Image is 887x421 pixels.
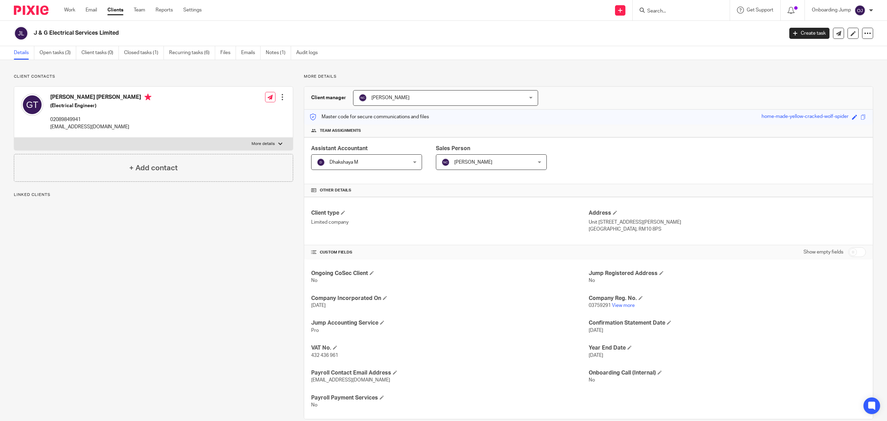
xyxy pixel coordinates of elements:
[311,378,390,383] span: [EMAIL_ADDRESS][DOMAIN_NAME]
[589,278,595,283] span: No
[39,46,76,60] a: Open tasks (3)
[589,378,595,383] span: No
[589,209,866,217] h4: Address
[14,6,49,15] img: Pixie
[311,328,319,333] span: Pro
[589,344,866,352] h4: Year End Date
[589,328,603,333] span: [DATE]
[311,219,588,226] p: Limited company
[107,7,123,14] a: Clients
[589,270,866,277] h4: Jump Registered Address
[220,46,236,60] a: Files
[129,163,178,173] h4: + Add contact
[64,7,75,14] a: Work
[252,141,275,147] p: More details
[311,369,588,377] h4: Payroll Contact Email Address
[647,8,709,15] input: Search
[21,94,43,116] img: svg%3E
[296,46,323,60] a: Audit logs
[266,46,291,60] a: Notes (1)
[34,29,630,37] h2: J & G Electrical Services Limited
[311,94,346,101] h3: Client manager
[589,303,611,308] span: 03759291
[311,270,588,277] h4: Ongoing CoSec Client
[589,295,866,302] h4: Company Reg. No.
[311,146,368,151] span: Assistant Accountant
[86,7,97,14] a: Email
[169,46,215,60] a: Recurring tasks (6)
[14,26,28,41] img: svg%3E
[762,113,849,121] div: home-made-yellow-cracked-wolf-spider
[589,353,603,358] span: [DATE]
[241,46,261,60] a: Emails
[589,219,866,226] p: Unit [STREET_ADDRESS][PERSON_NAME]
[311,319,588,327] h4: Jump Accounting Service
[50,123,151,130] p: [EMAIL_ADDRESS][DOMAIN_NAME]
[311,394,588,402] h4: Payroll Payment Services
[311,353,338,358] span: 432 436 961
[134,7,145,14] a: Team
[311,209,588,217] h4: Client type
[144,94,151,101] i: Primary
[589,319,866,327] h4: Confirmation Statement Date
[311,403,317,407] span: No
[803,249,843,256] label: Show empty fields
[309,113,429,120] p: Master code for secure communications and files
[311,250,588,255] h4: CUSTOM FIELDS
[14,74,293,79] p: Client contacts
[311,278,317,283] span: No
[311,344,588,352] h4: VAT No.
[304,74,873,79] p: More details
[317,158,325,166] img: svg%3E
[454,160,492,165] span: [PERSON_NAME]
[789,28,829,39] a: Create task
[124,46,164,60] a: Closed tasks (1)
[183,7,202,14] a: Settings
[14,192,293,198] p: Linked clients
[589,369,866,377] h4: Onboarding Call (Internal)
[156,7,173,14] a: Reports
[320,188,351,193] span: Other details
[50,94,151,102] h4: [PERSON_NAME] [PERSON_NAME]
[371,95,410,100] span: [PERSON_NAME]
[436,146,470,151] span: Sales Person
[311,295,588,302] h4: Company Incorporated On
[854,5,866,16] img: svg%3E
[330,160,358,165] span: Dhakshaya M
[812,7,851,14] p: Onboarding Jump
[81,46,119,60] a: Client tasks (0)
[14,46,34,60] a: Details
[311,303,326,308] span: [DATE]
[50,116,151,123] p: 02089849941
[359,94,367,102] img: svg%3E
[612,303,635,308] a: View more
[589,226,866,233] p: [GEOGRAPHIC_DATA], RM10 8PS
[320,128,361,134] span: Team assignments
[50,102,151,109] h5: (Electrical Engineer)
[747,8,773,12] span: Get Support
[441,158,450,166] img: svg%3E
